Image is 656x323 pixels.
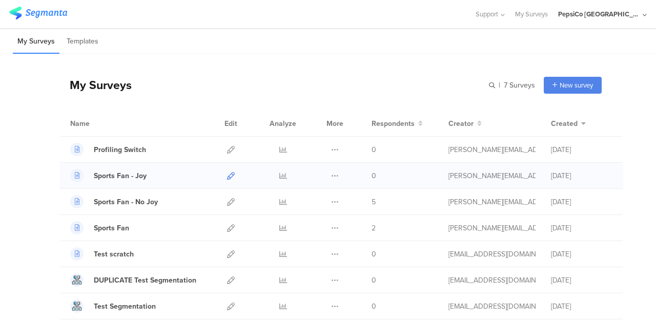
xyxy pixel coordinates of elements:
a: Sports Fan [70,221,129,234]
div: ana.munoz@pepsico.com [448,197,536,207]
div: More [324,111,346,136]
a: Test scratch [70,247,134,261]
div: Sports Fan [94,223,129,233]
div: My Surveys [59,76,132,94]
a: Sports Fan - Joy [70,169,147,182]
a: DUPLICATE Test Segmentation [70,273,196,287]
div: shai@segmanta.com [448,301,536,312]
span: 5 [372,197,376,207]
span: | [497,80,502,91]
div: [DATE] [551,301,612,312]
span: 7 Surveys [504,80,535,91]
a: Profiling Switch [70,143,146,156]
div: [DATE] [551,144,612,155]
div: ana.munoz@pepsico.com [448,144,536,155]
div: shai@segmanta.com [448,249,536,260]
div: Name [70,118,132,129]
span: 0 [372,249,376,260]
div: Analyze [268,111,298,136]
div: PepsiCo [GEOGRAPHIC_DATA] [558,9,640,19]
div: Sports Fan - No Joy [94,197,158,207]
div: Edit [220,111,242,136]
div: shai@segmanta.com [448,275,536,286]
div: Test Segmentation [94,301,156,312]
div: [DATE] [551,275,612,286]
div: [DATE] [551,249,612,260]
li: Templates [62,30,103,54]
span: 0 [372,144,376,155]
button: Creator [448,118,482,129]
div: Test scratch [94,249,134,260]
div: [DATE] [551,170,612,181]
a: Test Segmentation [70,299,156,313]
span: 2 [372,223,376,233]
span: Support [476,9,498,19]
span: Respondents [372,118,415,129]
button: Created [551,118,586,129]
div: DUPLICATE Test Segmentation [94,275,196,286]
span: New survey [560,80,593,90]
img: segmanta logo [9,7,67,19]
div: Sports Fan - Joy [94,170,147,181]
div: [DATE] [551,197,612,207]
div: Profiling Switch [94,144,146,155]
button: Respondents [372,118,423,129]
span: 0 [372,275,376,286]
span: 0 [372,170,376,181]
div: [DATE] [551,223,612,233]
span: Creator [448,118,474,129]
div: ana.munoz@pepsico.com [448,170,536,181]
span: 0 [372,301,376,312]
div: ana.munoz@pepsico.com [448,223,536,233]
a: Sports Fan - No Joy [70,195,158,208]
li: My Surveys [13,30,59,54]
span: Created [551,118,578,129]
